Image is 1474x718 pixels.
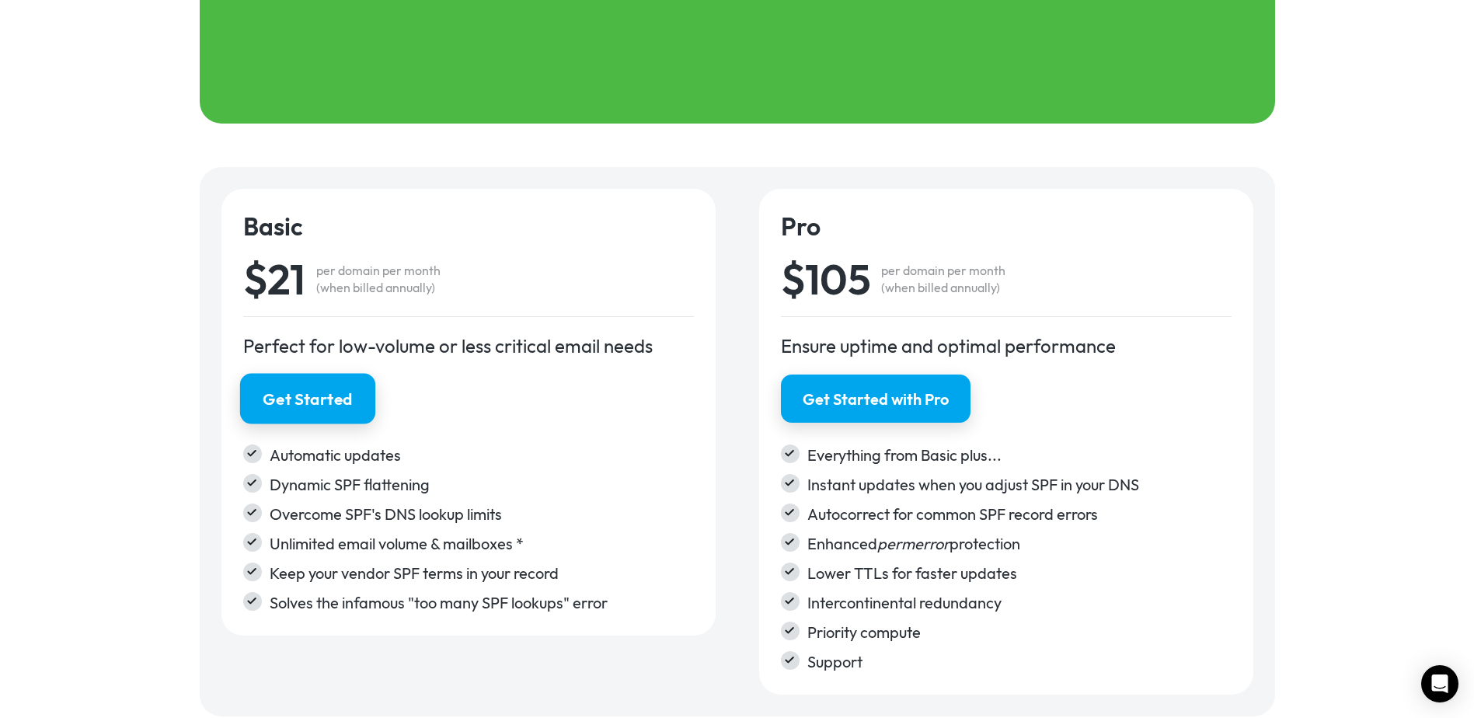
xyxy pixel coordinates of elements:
[243,333,694,358] div: Perfect for low-volume or less critical email needs
[807,592,1232,614] div: Intercontinental redundancy
[781,333,1232,358] div: Ensure uptime and optimal performance
[807,474,1232,496] div: Instant updates when you adjust SPF in your DNS
[270,474,694,496] div: Dynamic SPF flattening
[270,533,694,555] div: Unlimited email volume & mailboxes *
[316,262,441,296] div: per domain per month (when billed annually)
[270,592,694,614] div: Solves the infamous "too many SPF lookups" error
[807,504,1232,525] div: Autocorrect for common SPF record errors
[1421,665,1458,702] div: Open Intercom Messenger
[807,651,1232,673] div: Support
[781,211,1232,242] h4: Pro
[807,533,1232,555] div: Enhanced protection
[263,388,353,410] div: Get Started
[781,375,970,423] a: Get Started with Pro
[881,262,1005,296] div: per domain per month (when billed annually)
[803,389,949,410] div: Get Started with Pro
[807,563,1232,584] div: Lower TTLs for faster updates
[807,444,1232,466] div: Everything from Basic plus...
[270,504,694,525] div: Overcome SPF's DNS lookup limits
[270,444,694,466] div: Automatic updates
[807,622,1232,643] div: Priority compute
[239,373,375,423] a: Get Started
[243,211,694,242] h4: Basic
[243,258,305,300] div: $21
[781,258,871,300] div: $105
[877,534,950,553] em: permerror
[270,563,694,584] div: Keep your vendor SPF terms in your record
